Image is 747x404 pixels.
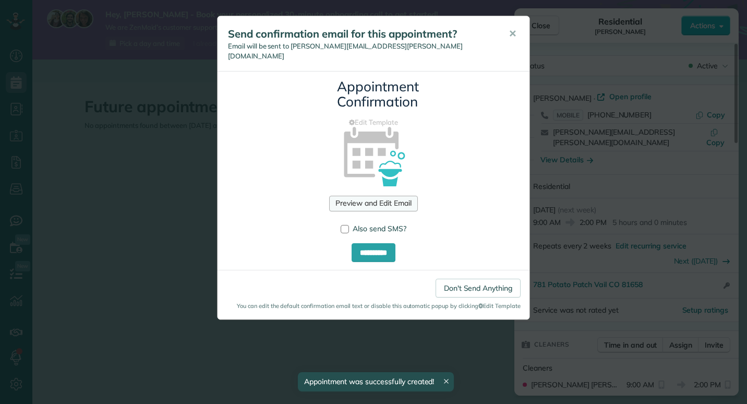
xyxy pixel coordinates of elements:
[226,302,521,310] small: You can edit the default confirmation email text or disable this automatic popup by clicking Edit...
[353,224,406,233] span: Also send SMS?
[327,109,420,202] img: appointment_confirmation_icon-141e34405f88b12ade42628e8c248340957700ab75a12ae832a8710e9b578dc5.png
[228,42,463,60] span: Email will be sent to [PERSON_NAME][EMAIL_ADDRESS][PERSON_NAME][DOMAIN_NAME]
[298,372,454,391] div: Appointment was successfully created!
[225,117,522,127] a: Edit Template
[228,27,494,41] h5: Send confirmation email for this appointment?
[337,79,410,109] h3: Appointment Confirmation
[329,196,417,211] a: Preview and Edit Email
[509,28,516,40] span: ✕
[436,279,521,298] a: Don't Send Anything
